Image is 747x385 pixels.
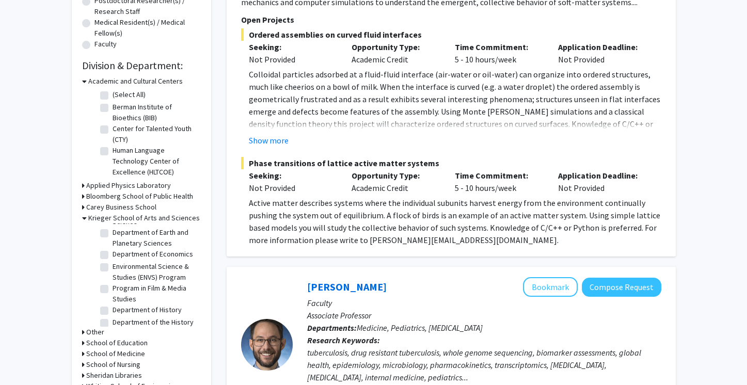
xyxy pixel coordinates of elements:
button: Show more [249,134,289,147]
p: Opportunity Type: [352,41,439,53]
div: 5 - 10 hours/week [447,41,550,66]
button: Compose Request to Jeffrey Tornheim [582,278,661,297]
h3: Sheridan Libraries [86,370,142,381]
div: Academic Credit [344,41,447,66]
h3: Academic and Cultural Centers [88,76,183,87]
p: Colloidal particles adsorbed at a fluid-fluid interface (air-water or oil-water) can organize int... [249,68,661,142]
label: Department of Economics [113,249,193,260]
p: Seeking: [249,169,337,182]
label: Program in Film & Media Studies [113,283,198,304]
div: Not Provided [249,53,337,66]
h3: Other [86,327,104,338]
iframe: Chat [8,339,44,377]
p: Faculty [307,297,661,309]
div: tuberculosis, drug resistant tuberculosis, whole genome sequencing, biomarker assessments, global... [307,346,661,383]
p: Opportunity Type: [352,169,439,182]
label: Center for Talented Youth (CTY) [113,123,198,145]
p: Application Deadline: [558,41,646,53]
label: Faculty [94,39,117,50]
label: Department of the History of Art [113,317,198,339]
button: Add Jeffrey Tornheim to Bookmarks [523,277,578,297]
p: Time Commitment: [455,41,543,53]
div: Not Provided [550,169,654,194]
label: (Select All) [113,89,146,100]
p: Time Commitment: [455,169,543,182]
div: Academic Credit [344,169,447,194]
h3: Krieger School of Arts and Sciences [88,213,200,223]
h3: School of Medicine [86,348,145,359]
p: Associate Professor [307,309,661,322]
h3: Carey Business School [86,202,156,213]
span: Medicine, Pediatrics, [MEDICAL_DATA] [357,323,483,333]
a: [PERSON_NAME] [307,280,387,293]
span: Ordered assemblies on curved fluid interfaces [241,28,661,41]
p: Open Projects [241,13,661,26]
h3: Bloomberg School of Public Health [86,191,193,202]
b: Research Keywords: [307,335,380,345]
div: Not Provided [550,41,654,66]
label: Environmental Science & Studies (ENVS) Program [113,261,198,283]
h2: Division & Department: [82,59,201,72]
p: Active matter describes systems where the individual subunits harvest energy from the environment... [249,197,661,246]
p: Application Deadline: [558,169,646,182]
label: Human Language Technology Center of Excellence (HLTCOE) [113,145,198,178]
div: 5 - 10 hours/week [447,169,550,194]
h3: School of Education [86,338,148,348]
label: Department of History [113,304,182,315]
label: Department of Earth and Planetary Sciences [113,227,198,249]
h3: Applied Physics Laboratory [86,180,171,191]
label: Medical Resident(s) / Medical Fellow(s) [94,17,201,39]
b: Departments: [307,323,357,333]
label: Berman Institute of Bioethics (BIB) [113,102,198,123]
h3: School of Nursing [86,359,140,370]
div: Not Provided [249,182,337,194]
span: Phase transitions of lattice active matter systems [241,157,661,169]
p: Seeking: [249,41,337,53]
